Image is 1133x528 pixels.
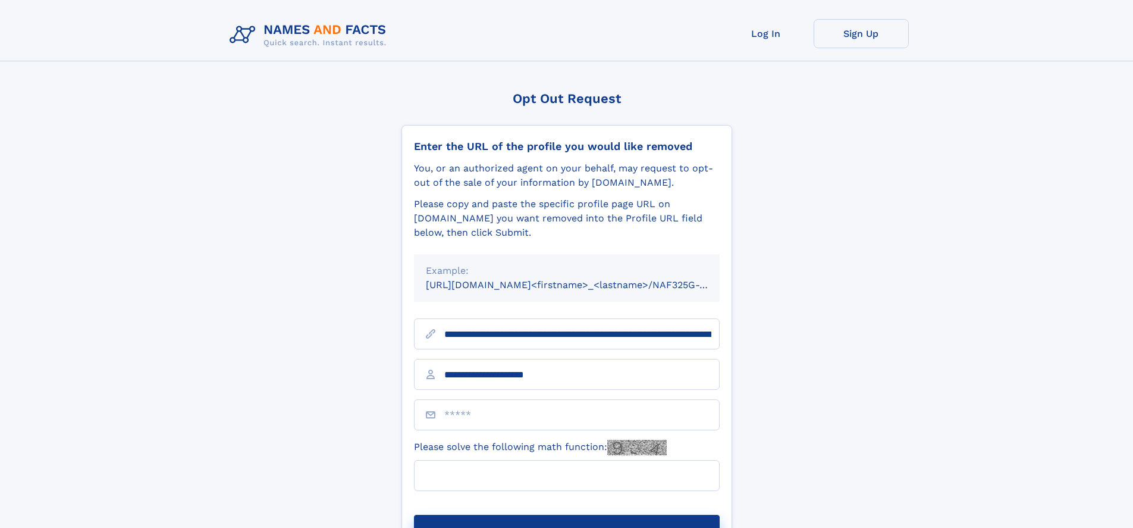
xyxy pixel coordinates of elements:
[414,140,720,153] div: Enter the URL of the profile you would like removed
[414,197,720,240] div: Please copy and paste the specific profile page URL on [DOMAIN_NAME] you want removed into the Pr...
[718,19,814,48] a: Log In
[225,19,396,51] img: Logo Names and Facts
[414,161,720,190] div: You, or an authorized agent on your behalf, may request to opt-out of the sale of your informatio...
[401,91,732,106] div: Opt Out Request
[426,279,742,290] small: [URL][DOMAIN_NAME]<firstname>_<lastname>/NAF325G-xxxxxxxx
[814,19,909,48] a: Sign Up
[414,440,667,455] label: Please solve the following math function:
[426,264,708,278] div: Example:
